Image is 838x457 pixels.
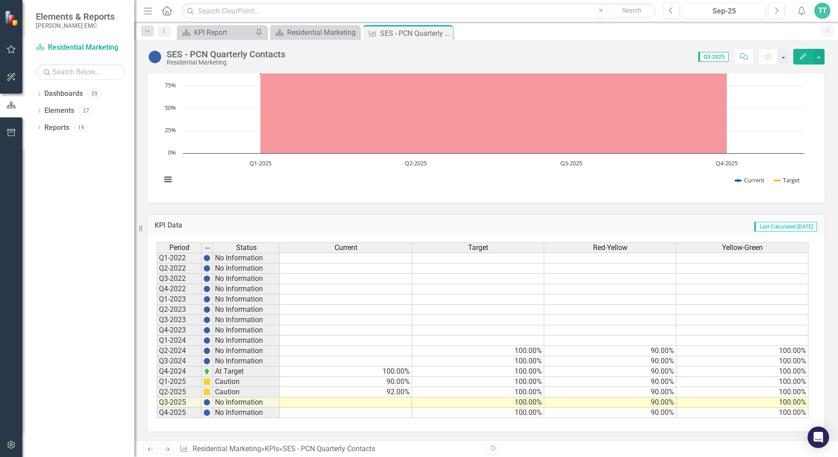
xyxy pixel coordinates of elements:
[272,27,357,38] a: Residential Marketing
[157,397,202,408] td: Q3-2025
[560,159,582,167] text: Q3-2025
[774,176,800,184] button: Show Target
[157,377,202,387] td: Q1-2025
[412,366,544,377] td: 100.00%
[4,10,20,26] img: ClearPoint Strategy
[265,444,279,453] a: KPIs
[213,294,280,305] td: No Information
[213,305,280,315] td: No Information
[213,263,280,274] td: No Information
[676,377,808,387] td: 100.00%
[179,27,253,38] a: KPI Report
[213,408,280,418] td: No Information
[676,408,808,418] td: 100.00%
[165,126,176,134] text: 25%
[162,173,174,186] button: View chart menu, Chart
[157,356,202,366] td: Q3-2024
[193,444,261,453] a: Residential Marketing
[204,245,211,252] img: 8DAGhfEEPCf229AAAAAElFTkSuQmCC
[544,366,676,377] td: 90.00%
[259,71,262,74] path: Q1-2025, 90. Current.
[203,399,211,406] img: BgCOk07PiH71IgAAAABJRU5ErkJggg==
[213,387,280,397] td: Caution
[287,27,357,38] div: Residential Marketing
[213,274,280,284] td: No Information
[157,284,202,294] td: Q4-2022
[412,387,544,397] td: 100.00%
[213,325,280,336] td: No Information
[44,89,83,99] a: Dashboards
[169,244,189,252] span: Period
[157,315,202,325] td: Q3-2023
[36,11,115,22] span: Elements & Reports
[203,316,211,323] img: BgCOk07PiH71IgAAAABJRU5ErkJggg==
[44,123,69,133] a: Reports
[609,4,654,17] button: Search
[685,6,763,17] div: Sep-25
[203,368,211,375] img: zOikAAAAAElFTkSuQmCC
[203,275,211,282] img: BgCOk07PiH71IgAAAABJRU5ErkJggg==
[698,52,729,62] span: Q3-2025
[676,387,808,397] td: 100.00%
[468,244,488,252] span: Target
[544,387,676,397] td: 90.00%
[544,397,676,408] td: 90.00%
[157,274,202,284] td: Q3-2022
[168,148,176,156] text: 0%
[167,49,285,59] div: SES - PCN Quarterly Contacts
[157,336,202,346] td: Q1-2024
[203,296,211,303] img: BgCOk07PiH71IgAAAABJRU5ErkJggg==
[203,285,211,293] img: BgCOk07PiH71IgAAAABJRU5ErkJggg==
[380,28,451,39] div: SES - PCN Quarterly Contacts
[213,346,280,356] td: No Information
[157,325,202,336] td: Q4-2023
[157,366,202,377] td: Q4-2024
[754,222,817,232] span: Last Calculated [DATE]
[412,377,544,387] td: 100.00%
[544,356,676,366] td: 90.00%
[36,22,115,29] small: [PERSON_NAME] EMC
[722,244,763,252] span: Yellow-Green
[676,397,808,408] td: 100.00%
[203,265,211,272] img: BgCOk07PiH71IgAAAABJRU5ErkJggg==
[181,3,656,19] input: Search ClearPoint...
[203,347,211,354] img: BgCOk07PiH71IgAAAABJRU5ErkJggg==
[249,159,271,167] text: Q1-2025
[155,221,356,229] h3: KPI Data
[213,377,280,387] td: Caution
[157,305,202,315] td: Q2-2023
[157,294,202,305] td: Q1-2023
[194,27,253,38] div: KPI Report
[280,366,412,377] td: 100.00%
[544,408,676,418] td: 90.00%
[203,306,211,313] img: BgCOk07PiH71IgAAAABJRU5ErkJggg==
[814,3,830,19] button: TT
[165,81,176,89] text: 75%
[36,64,125,80] input: Search Below...
[405,159,427,167] text: Q2-2025
[213,253,280,263] td: No Information
[44,106,74,116] a: Elements
[280,387,412,397] td: 92.00%
[157,387,202,397] td: Q2-2025
[335,244,357,252] span: Current
[203,254,211,262] img: BgCOk07PiH71IgAAAABJRU5ErkJggg==
[544,377,676,387] td: 90.00%
[203,327,211,334] img: BgCOk07PiH71IgAAAABJRU5ErkJggg==
[213,336,280,346] td: No Information
[593,244,627,252] span: Red-Yellow
[203,409,211,416] img: BgCOk07PiH71IgAAAABJRU5ErkJggg==
[74,124,88,131] div: 19
[79,107,93,115] div: 27
[167,59,285,66] div: Residential Marketing
[412,397,544,408] td: 100.00%
[203,388,211,396] img: cBAA0RP0Y6D5n+AAAAAElFTkSuQmCC
[213,356,280,366] td: No Information
[203,337,211,344] img: BgCOk07PiH71IgAAAABJRU5ErkJggg==
[157,263,202,274] td: Q2-2022
[157,59,816,194] div: Chart. Highcharts interactive chart.
[412,408,544,418] td: 100.00%
[148,50,162,64] img: No Information
[808,427,829,448] div: Open Intercom Messenger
